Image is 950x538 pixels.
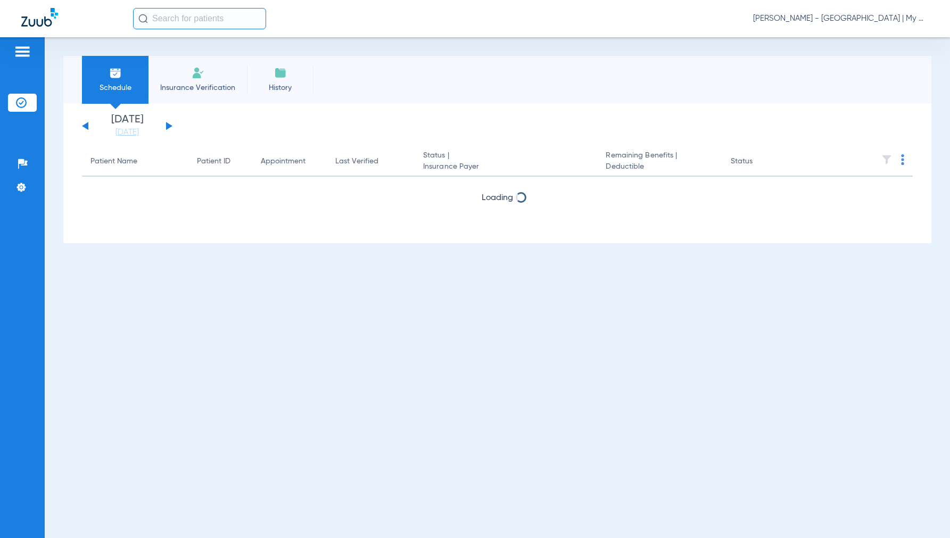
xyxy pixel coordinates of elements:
div: Appointment [261,156,305,167]
div: Patient ID [197,156,244,167]
th: Status | [415,147,597,177]
div: Patient Name [90,156,180,167]
input: Search for patients [133,8,266,29]
div: Appointment [261,156,318,167]
img: hamburger-icon [14,45,31,58]
img: Schedule [109,67,122,79]
span: Schedule [90,82,141,93]
img: Search Icon [138,14,148,23]
span: Loading [482,194,513,202]
a: [DATE] [95,127,159,138]
img: Manual Insurance Verification [192,67,204,79]
th: Status [722,147,794,177]
img: Zuub Logo [21,8,58,27]
div: Last Verified [335,156,406,167]
div: Patient ID [197,156,230,167]
li: [DATE] [95,114,159,138]
div: Patient Name [90,156,137,167]
span: History [255,82,305,93]
img: filter.svg [881,154,892,165]
img: History [274,67,287,79]
span: Deductible [606,161,713,172]
th: Remaining Benefits | [597,147,722,177]
span: [PERSON_NAME] - [GEOGRAPHIC_DATA] | My Community Dental Centers [753,13,929,24]
span: Insurance Payer [423,161,589,172]
span: Insurance Verification [156,82,239,93]
img: group-dot-blue.svg [901,154,904,165]
div: Last Verified [335,156,378,167]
